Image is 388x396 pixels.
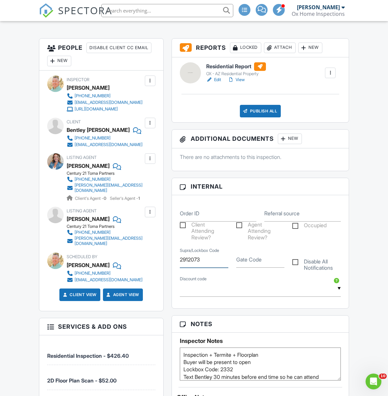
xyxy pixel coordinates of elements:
[67,106,143,112] a: [URL][DOMAIN_NAME]
[172,316,349,333] h3: Notes
[39,9,112,23] a: SPECTORA
[379,374,387,379] span: 10
[230,43,261,53] div: Locked
[67,125,130,135] div: Bentley [PERSON_NAME]
[75,107,118,112] div: [URL][DOMAIN_NAME]
[75,100,143,105] div: [EMAIL_ADDRESS][DOMAIN_NAME]
[67,236,143,246] a: [PERSON_NAME][EMAIL_ADDRESS][DOMAIN_NAME]
[104,196,106,201] strong: 0
[180,248,219,254] label: Supra/Lockbox Code
[47,340,155,365] li: Service: Residential Inspection
[264,43,296,53] div: Attach
[298,43,322,53] div: New
[67,99,143,106] a: [EMAIL_ADDRESS][DOMAIN_NAME]
[75,271,111,276] div: [PHONE_NUMBER]
[366,374,381,389] iframe: Intercom live chat
[180,210,199,217] label: Order ID
[110,196,140,201] span: Seller's Agent -
[86,43,151,53] div: Disable Client CC Email
[67,77,89,82] span: Inspector
[105,291,139,298] a: Agent View
[67,176,143,183] a: [PHONE_NUMBER]
[67,83,110,93] div: [PERSON_NAME]
[180,276,207,282] label: Discount code
[67,208,97,213] span: Listing Agent
[292,11,345,17] div: Ox Home Inspections
[206,62,266,77] a: Residential Report OX - AZ Residential Property
[75,183,143,193] div: [PERSON_NAME][EMAIL_ADDRESS][DOMAIN_NAME]
[206,76,221,83] a: Edit
[67,119,81,124] span: Client
[292,259,341,267] label: Disable All Notifications
[180,348,341,381] textarea: Inspection + Termite + Floorplan Buyer will be present to open Lockbox Code: 2332 Text Bentley 30...
[236,222,285,230] label: Agent Attending Review?
[236,252,285,268] input: Gate Code
[240,105,281,117] div: Publish All
[39,3,53,18] img: The Best Home Inspection Software - Spectora
[67,183,143,193] a: [PERSON_NAME][EMAIL_ADDRESS][DOMAIN_NAME]
[101,4,233,17] input: Search everything...
[75,277,143,283] div: [EMAIL_ADDRESS][DOMAIN_NAME]
[180,153,341,161] p: There are no attachments to this inspection.
[67,135,143,141] a: [PHONE_NUMBER]
[67,214,110,224] a: [PERSON_NAME]
[75,142,143,147] div: [EMAIL_ADDRESS][DOMAIN_NAME]
[67,171,148,176] div: Century 21 Toma Partners
[75,93,111,99] div: [PHONE_NUMBER]
[180,222,228,230] label: Client Attending Review?
[67,229,143,236] a: [PHONE_NUMBER]
[206,71,266,76] div: OX - AZ Residential Property
[278,134,302,144] div: New
[39,39,163,71] h3: People
[75,230,111,235] div: [PHONE_NUMBER]
[62,291,97,298] a: Client View
[180,252,228,268] input: Supra/Lockbox Code
[67,224,148,229] div: Century 21 Toma Partners
[264,210,300,217] label: Referral source
[67,260,110,270] div: [PERSON_NAME]
[172,39,349,57] h3: Reports
[297,4,340,11] div: [PERSON_NAME]
[292,222,327,230] label: Occupied
[236,256,262,263] label: Gate Code
[67,270,143,277] a: [PHONE_NUMBER]
[75,236,143,246] div: [PERSON_NAME][EMAIL_ADDRESS][DOMAIN_NAME]
[172,178,349,195] h3: Internal
[67,161,110,171] a: [PERSON_NAME]
[67,277,143,283] a: [EMAIL_ADDRESS][DOMAIN_NAME]
[75,177,111,182] div: [PHONE_NUMBER]
[172,130,349,148] h3: Additional Documents
[67,254,97,259] span: Scheduled By
[75,196,107,201] span: Client's Agent -
[47,365,155,390] li: Service: 2D Floor Plan Scan
[67,155,97,160] span: Listing Agent
[138,196,140,201] strong: 1
[75,136,111,141] div: [PHONE_NUMBER]
[47,352,129,359] span: Residential Inspection - $426.40
[206,62,266,71] h6: Residential Report
[180,338,341,344] h5: Inspector Notes
[228,76,245,83] a: View
[67,93,143,99] a: [PHONE_NUMBER]
[67,141,143,148] a: [EMAIL_ADDRESS][DOMAIN_NAME]
[39,318,163,335] h3: Services & Add ons
[47,377,116,384] span: 2D Floor Plan Scan - $52.00
[47,56,71,66] div: New
[58,3,112,17] span: SPECTORA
